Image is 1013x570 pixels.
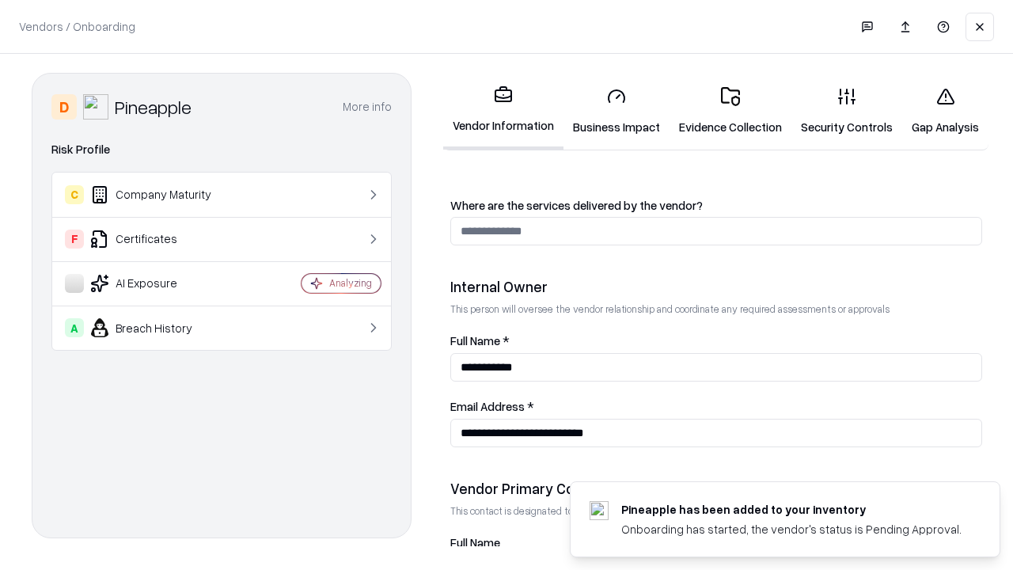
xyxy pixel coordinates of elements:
p: Vendors / Onboarding [19,18,135,35]
div: Pineapple has been added to your inventory [621,501,962,518]
div: Analyzing [329,276,372,290]
div: Vendor Primary Contact [450,479,982,498]
div: Company Maturity [65,185,254,204]
div: F [65,230,84,249]
div: D [51,94,77,120]
label: Email Address * [450,401,982,412]
a: Business Impact [563,74,670,148]
div: C [65,185,84,204]
div: Certificates [65,230,254,249]
a: Vendor Information [443,73,563,150]
img: Pineapple [83,94,108,120]
div: Pineapple [115,94,192,120]
div: Internal Owner [450,277,982,296]
div: Breach History [65,318,254,337]
p: This person will oversee the vendor relationship and coordinate any required assessments or appro... [450,302,982,316]
label: Full Name * [450,335,982,347]
button: More info [343,93,392,121]
div: Onboarding has started, the vendor's status is Pending Approval. [621,521,962,538]
div: Risk Profile [51,140,392,159]
label: Where are the services delivered by the vendor? [450,199,982,211]
a: Security Controls [791,74,902,148]
p: This contact is designated to receive the assessment request from Shift [450,504,982,518]
a: Evidence Collection [670,74,791,148]
img: pineappleenergy.com [590,501,609,520]
label: Full Name [450,537,982,549]
a: Gap Analysis [902,74,988,148]
div: AI Exposure [65,274,254,293]
div: A [65,318,84,337]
